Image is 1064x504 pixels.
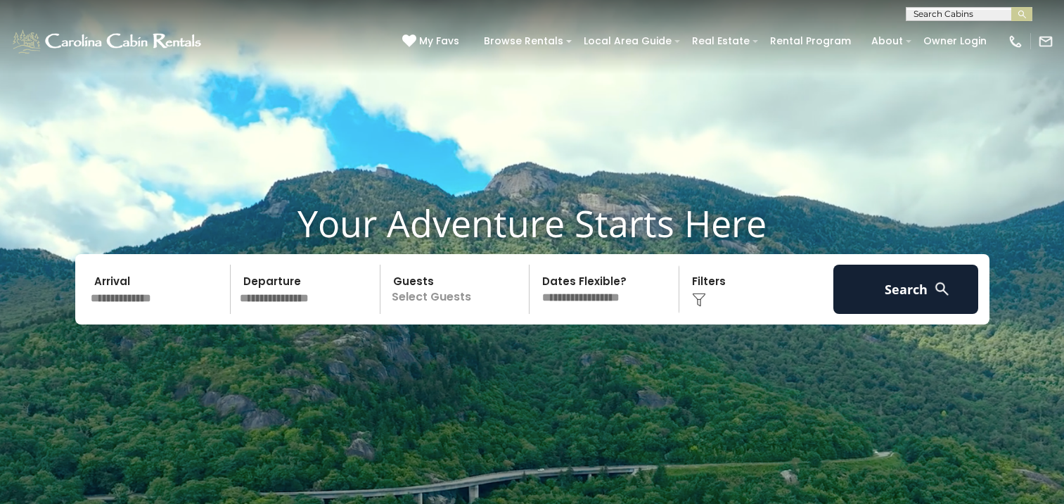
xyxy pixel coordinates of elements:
[1038,34,1053,49] img: mail-regular-white.png
[402,34,463,49] a: My Favs
[685,30,757,52] a: Real Estate
[385,265,530,314] p: Select Guests
[916,30,994,52] a: Owner Login
[577,30,679,52] a: Local Area Guide
[477,30,570,52] a: Browse Rentals
[11,201,1053,245] h1: Your Adventure Starts Here
[763,30,858,52] a: Rental Program
[833,265,979,314] button: Search
[933,280,951,298] img: search-regular-white.png
[419,34,459,49] span: My Favs
[1008,34,1023,49] img: phone-regular-white.png
[11,27,205,56] img: White-1-1-2.png
[692,293,706,307] img: filter--v1.png
[864,30,910,52] a: About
